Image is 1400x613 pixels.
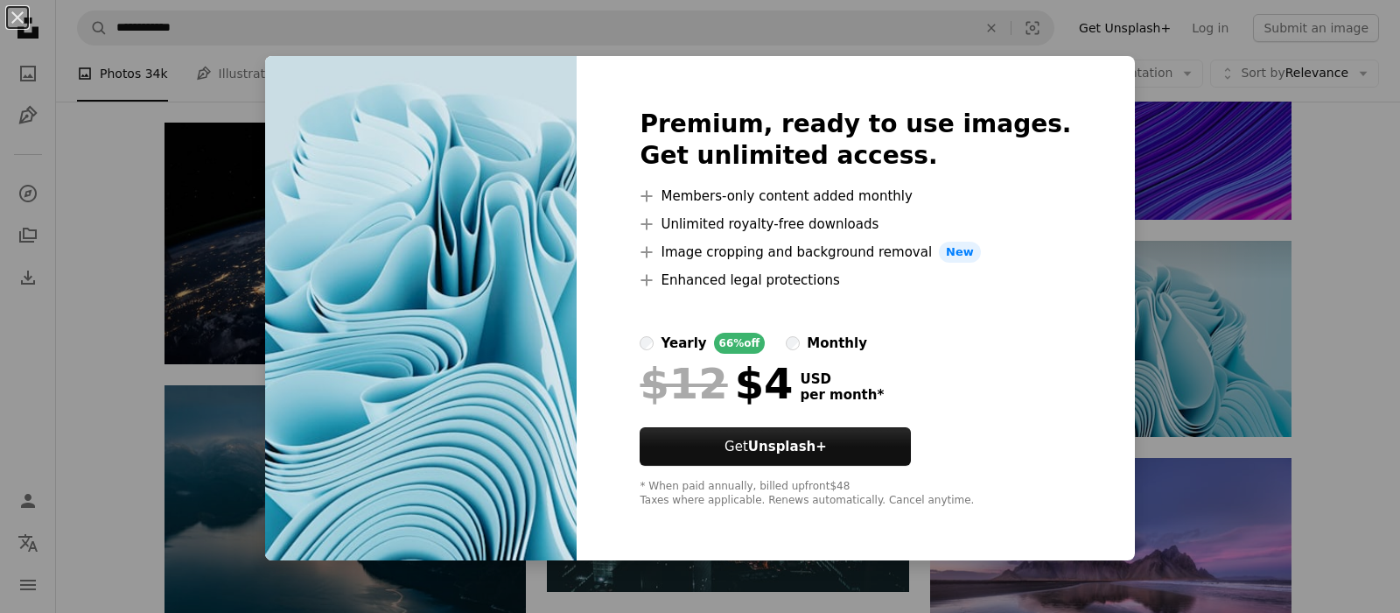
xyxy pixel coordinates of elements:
div: 66% off [714,333,766,354]
li: Unlimited royalty-free downloads [640,214,1071,235]
span: $12 [640,361,727,406]
img: premium_photo-1671580397161-fc5007aa771f [265,56,577,560]
li: Image cropping and background removal [640,242,1071,263]
li: Members-only content added monthly [640,186,1071,207]
button: GetUnsplash+ [640,427,911,466]
div: monthly [807,333,867,354]
div: * When paid annually, billed upfront $48 Taxes where applicable. Renews automatically. Cancel any... [640,480,1071,508]
h2: Premium, ready to use images. Get unlimited access. [640,109,1071,172]
span: per month * [800,387,884,403]
strong: Unsplash+ [748,439,827,454]
li: Enhanced legal protections [640,270,1071,291]
input: yearly66%off [640,336,654,350]
span: New [939,242,981,263]
span: USD [800,371,884,387]
input: monthly [786,336,800,350]
div: yearly [661,333,706,354]
div: $4 [640,361,793,406]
